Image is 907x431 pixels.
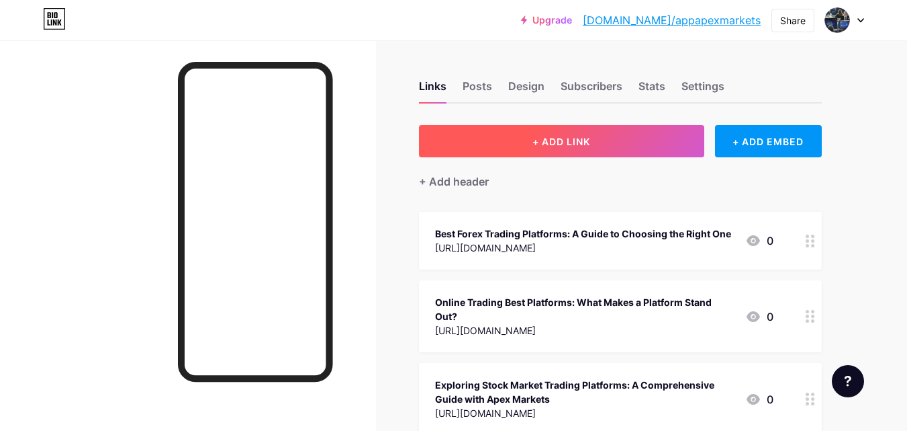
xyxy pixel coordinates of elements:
[435,406,734,420] div: [URL][DOMAIN_NAME]
[681,78,724,102] div: Settings
[435,323,734,338] div: [URL][DOMAIN_NAME]
[435,378,734,406] div: Exploring Stock Market Trading Platforms: A Comprehensive Guide with Apex Markets
[745,309,773,325] div: 0
[532,136,590,147] span: + ADD LINK
[561,78,622,102] div: Subscribers
[435,241,731,255] div: [URL][DOMAIN_NAME]
[508,78,544,102] div: Design
[419,78,446,102] div: Links
[435,295,734,323] div: Online Trading Best Platforms: What Makes a Platform Stand Out?
[745,391,773,407] div: 0
[521,15,572,26] a: Upgrade
[583,12,761,28] a: [DOMAIN_NAME]/appapexmarkets
[463,78,492,102] div: Posts
[745,233,773,249] div: 0
[419,173,489,190] div: + Add header
[715,125,822,157] div: + ADD EMBED
[419,125,704,157] button: + ADD LINK
[780,13,806,28] div: Share
[824,7,850,33] img: appapexmarkets
[435,227,731,241] div: Best Forex Trading Platforms: A Guide to Choosing the Right One
[638,78,665,102] div: Stats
